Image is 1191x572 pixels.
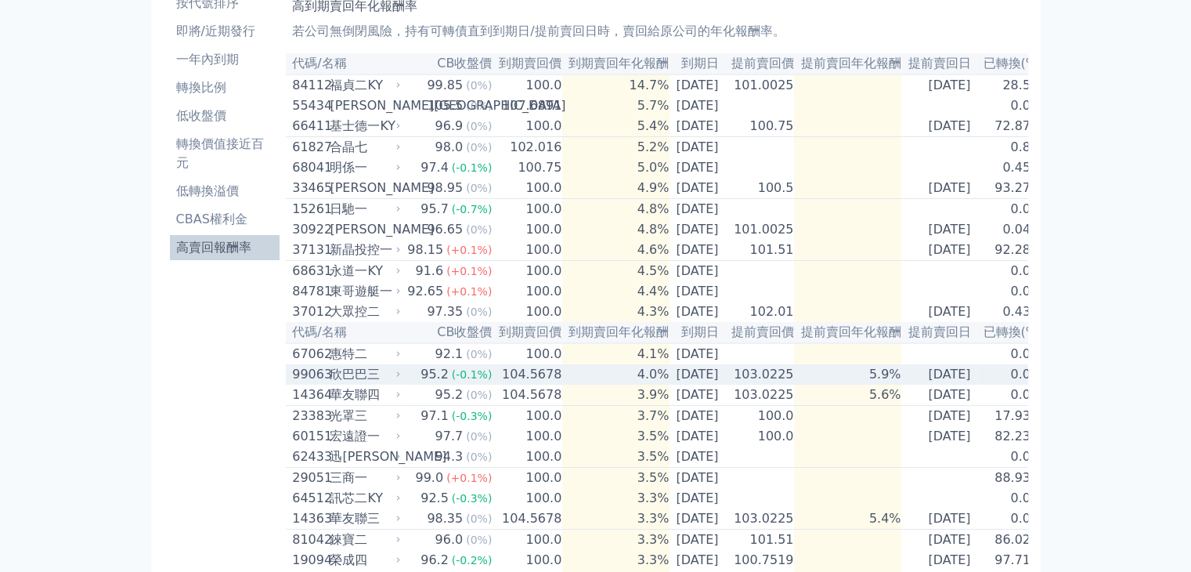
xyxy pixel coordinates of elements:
[170,75,280,100] a: 轉換比例
[292,241,326,259] div: 37131
[724,426,794,447] td: 100.0
[669,157,724,178] td: [DATE]
[292,200,326,219] div: 15261
[901,178,976,199] td: [DATE]
[493,488,562,509] td: 100.0
[292,489,326,508] div: 64512
[417,407,452,425] div: 97.1
[976,74,1043,96] td: 28.5%
[901,426,976,447] td: [DATE]
[330,345,397,364] div: 惠特二
[170,22,280,41] li: 即將/近期發行
[562,53,669,74] th: 到期賣回年化報酬
[562,488,669,509] td: 3.3%
[466,141,492,154] span: (0%)
[330,179,397,197] div: [PERSON_NAME]
[417,551,452,570] div: 96.2
[417,200,452,219] div: 95.7
[170,47,280,72] a: 一年內到期
[330,200,397,219] div: 日馳一
[976,343,1043,364] td: 0.0%
[669,426,724,447] td: [DATE]
[562,530,669,551] td: 3.3%
[424,220,466,239] div: 96.65
[286,322,403,343] th: 代碼/名稱
[493,137,562,158] td: 102.016
[669,385,724,406] td: [DATE]
[466,389,492,401] span: (0%)
[901,530,976,551] td: [DATE]
[794,385,901,406] td: 5.6%
[493,116,562,137] td: 100.0
[669,178,724,199] td: [DATE]
[432,345,467,364] div: 92.1
[446,285,492,298] span: (+0.1%)
[330,262,397,281] div: 永道一KY
[493,261,562,282] td: 100.0
[669,53,724,74] th: 到期日
[330,469,397,487] div: 三商一
[976,447,1043,468] td: 0.0%
[562,157,669,178] td: 5.0%
[424,509,466,528] div: 98.35
[330,138,397,157] div: 合晶七
[292,262,326,281] div: 68631
[417,365,452,384] div: 95.2
[976,406,1043,427] td: 17.93%
[493,322,562,343] th: 到期賣回價
[170,179,280,204] a: 低轉換溢價
[493,468,562,489] td: 100.0
[170,135,280,172] li: 轉換價值接近百元
[170,207,280,232] a: CBAS權利金
[724,406,794,427] td: 100.0
[330,509,397,528] div: 華友聯三
[976,53,1043,74] th: 已轉換(%)
[292,427,326,446] div: 60151
[493,364,562,385] td: 104.5678
[292,509,326,528] div: 14363
[446,244,492,256] span: (+0.1%)
[330,530,397,549] div: 錸寶二
[724,116,794,137] td: 100.75
[669,199,724,220] td: [DATE]
[330,117,397,136] div: 基士德一KY
[466,182,492,194] span: (0%)
[976,219,1043,240] td: 0.04%
[330,302,397,321] div: 大眾控二
[170,107,280,125] li: 低收盤價
[562,74,669,96] td: 14.7%
[901,364,976,385] td: [DATE]
[724,550,794,570] td: 100.7519
[976,322,1043,343] th: 已轉換(%)
[493,199,562,220] td: 100.0
[724,240,794,261] td: 101.51
[669,488,724,509] td: [DATE]
[446,265,492,277] span: (+0.1%)
[562,406,669,427] td: 3.7%
[403,322,493,343] th: CB收盤價
[901,322,976,343] th: 提前賣回日
[424,302,466,321] div: 97.35
[493,219,562,240] td: 100.0
[493,53,562,74] th: 到期賣回價
[412,262,446,281] div: 91.6
[292,138,326,157] div: 61827
[794,364,901,385] td: 5.9%
[562,116,669,137] td: 5.4%
[669,281,724,302] td: [DATE]
[724,74,794,96] td: 101.0025
[901,116,976,137] td: [DATE]
[976,468,1043,489] td: 88.93%
[466,430,492,443] span: (0%)
[466,223,492,236] span: (0%)
[493,530,562,551] td: 100.0
[669,468,724,489] td: [DATE]
[330,489,397,508] div: 訊芯二KY
[292,551,326,570] div: 19094
[794,53,901,74] th: 提前賣回年化報酬
[452,203,493,215] span: (-0.7%)
[330,365,397,384] div: 欣巴巴三
[724,219,794,240] td: 101.0025
[292,220,326,239] div: 30922
[562,302,669,322] td: 4.3%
